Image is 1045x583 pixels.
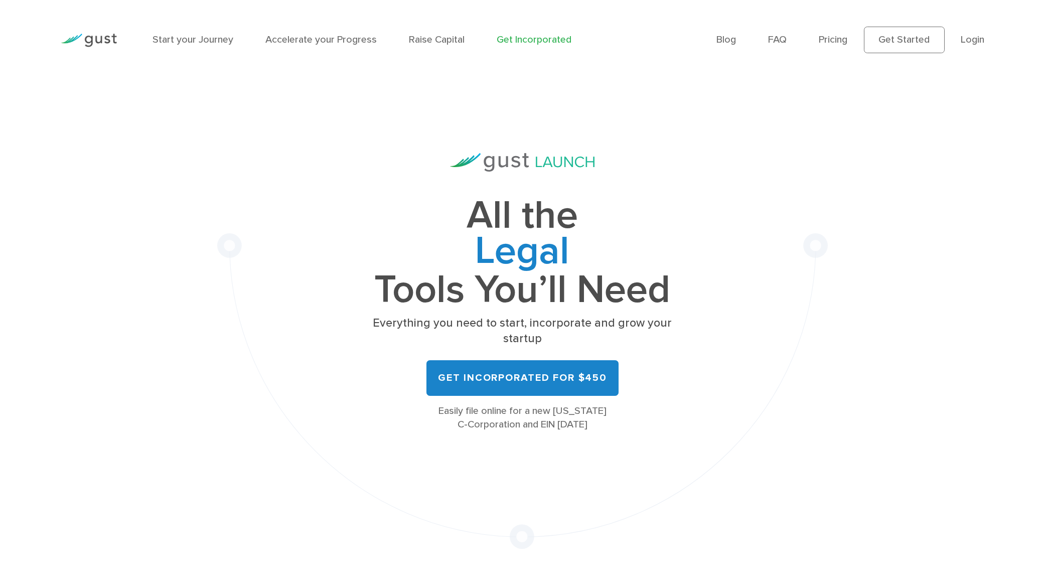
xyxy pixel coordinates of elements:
a: FAQ [768,34,787,46]
a: Start your Journey [153,34,233,46]
a: Accelerate your Progress [265,34,377,46]
a: Blog [716,34,736,46]
img: Gust Launch Logo [450,153,594,172]
div: Easily file online for a new [US_STATE] C-Corporation and EIN [DATE] [356,404,689,431]
a: Login [961,34,984,46]
a: Raise Capital [409,34,465,46]
p: Everything you need to start, incorporate and grow your startup [356,316,689,347]
a: Get Started [864,27,945,53]
a: Get Incorporated for $450 [426,360,619,396]
a: Pricing [819,34,847,46]
span: Legal [356,234,689,273]
img: Gust Logo [61,34,117,47]
a: Get Incorporated [497,34,571,46]
h1: All the Tools You’ll Need [356,198,689,308]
